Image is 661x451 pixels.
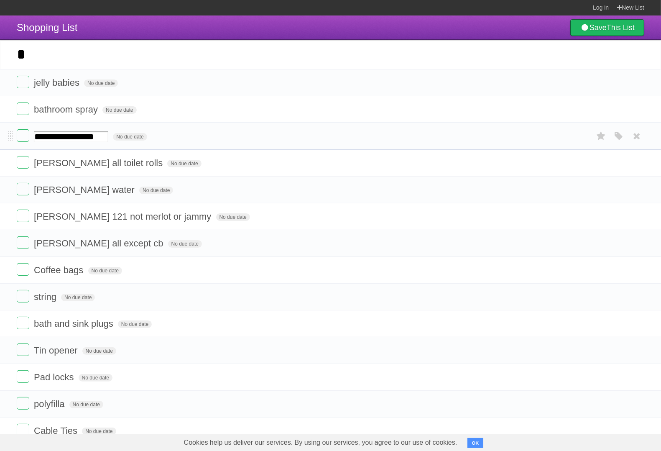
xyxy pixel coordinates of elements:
[17,290,29,302] label: Done
[17,183,29,195] label: Done
[216,213,250,221] span: No due date
[34,104,100,115] span: bathroom spray
[17,102,29,115] label: Done
[34,238,165,249] span: [PERSON_NAME] all except cb
[34,211,213,222] span: [PERSON_NAME] 121 not merlot or jammy
[17,343,29,356] label: Done
[17,317,29,329] label: Done
[167,160,201,167] span: No due date
[34,345,79,356] span: Tin opener
[118,320,152,328] span: No due date
[84,79,118,87] span: No due date
[82,428,116,435] span: No due date
[113,133,147,141] span: No due date
[69,401,103,408] span: No due date
[17,129,29,142] label: Done
[34,77,82,88] span: jelly babies
[102,106,136,114] span: No due date
[34,399,66,409] span: polyfilla
[467,438,484,448] button: OK
[570,19,644,36] a: SaveThis List
[34,318,115,329] span: bath and sink plugs
[34,292,59,302] span: string
[17,22,77,33] span: Shopping List
[34,265,85,275] span: Coffee bags
[34,184,137,195] span: [PERSON_NAME] water
[17,397,29,410] label: Done
[176,434,466,451] span: Cookies help us deliver our services. By using our services, you agree to our use of cookies.
[17,424,29,436] label: Done
[17,76,29,88] label: Done
[34,372,76,382] span: Pad locks
[17,236,29,249] label: Done
[82,347,116,355] span: No due date
[34,425,79,436] span: Cable Ties
[88,267,122,274] span: No due date
[61,294,95,301] span: No due date
[17,210,29,222] label: Done
[593,129,609,143] label: Star task
[79,374,112,382] span: No due date
[17,370,29,383] label: Done
[34,158,165,168] span: [PERSON_NAME] all toilet rolls
[607,23,635,32] b: This List
[168,240,202,248] span: No due date
[17,156,29,169] label: Done
[139,187,173,194] span: No due date
[17,263,29,276] label: Done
